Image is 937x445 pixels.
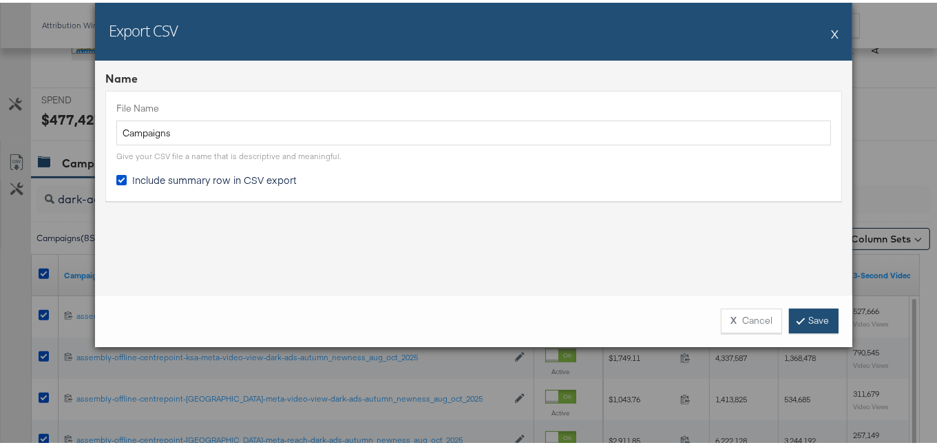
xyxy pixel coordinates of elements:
[789,306,839,331] a: Save
[116,148,341,159] div: Give your CSV file a name that is descriptive and meaningful.
[105,68,842,84] div: Name
[132,170,297,184] span: Include summary row in CSV export
[721,306,782,331] button: XCancel
[730,311,737,324] strong: X
[116,99,831,112] label: File Name
[109,17,178,38] h2: Export CSV
[831,17,839,45] button: X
